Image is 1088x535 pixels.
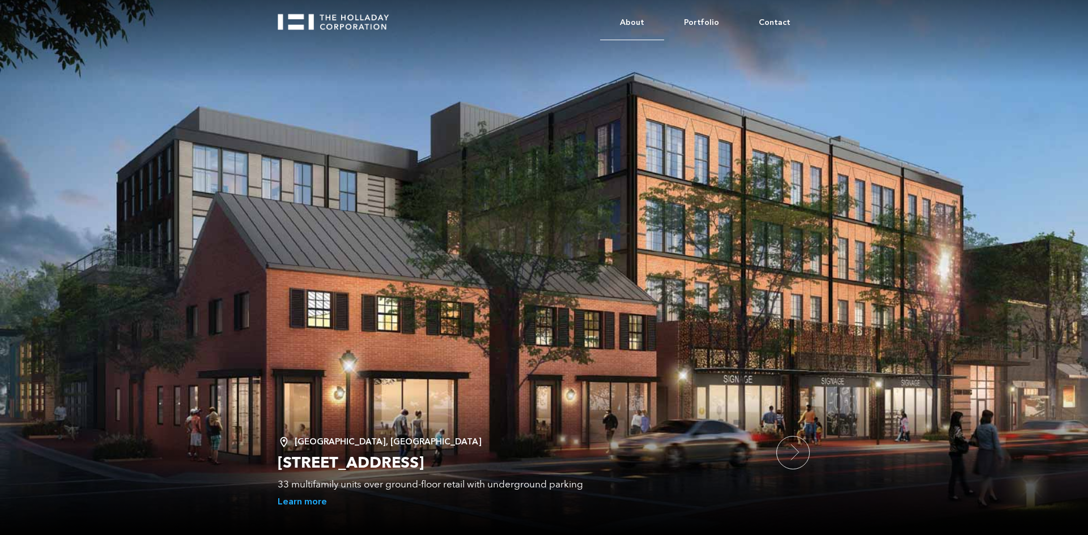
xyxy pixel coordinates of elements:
[278,6,399,30] a: home
[278,496,327,508] a: Learn more
[278,453,765,473] h2: [STREET_ADDRESS]
[278,479,765,490] div: 33 multifamily units over ground-floor retail with underground parking
[600,6,664,40] a: About
[739,6,810,40] a: Contact
[664,6,739,40] a: Portfolio
[278,436,765,447] div: [GEOGRAPHIC_DATA], [GEOGRAPHIC_DATA]
[278,436,295,448] img: Location Pin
